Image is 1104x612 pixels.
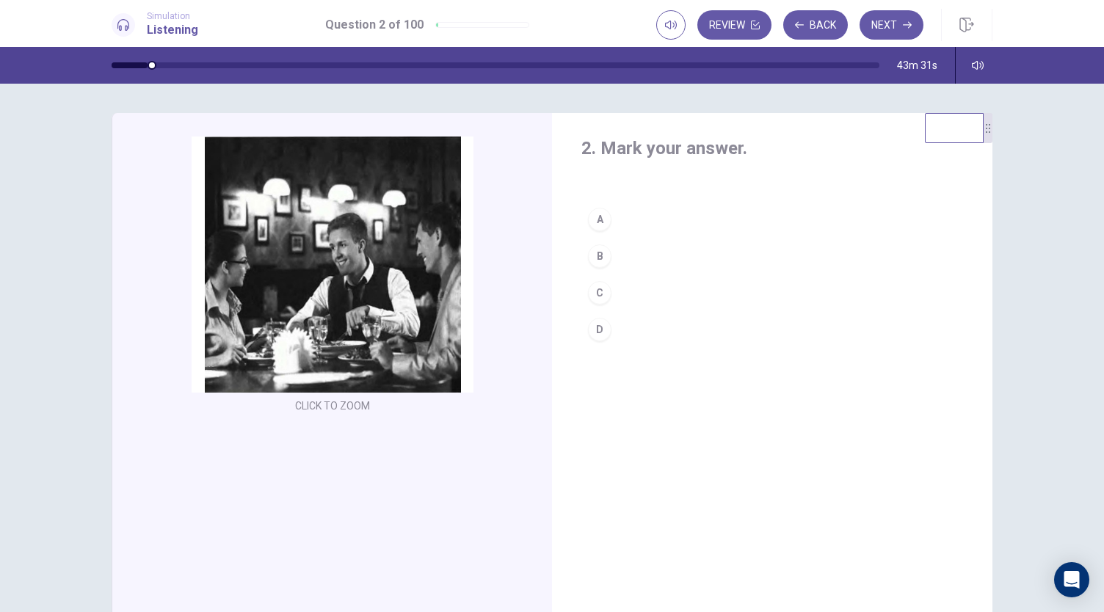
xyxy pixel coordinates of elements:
button: D [581,311,963,348]
button: Review [697,10,771,40]
button: C [581,274,963,311]
div: B [588,244,611,268]
button: A [581,201,963,238]
div: A [588,208,611,231]
span: Simulation [147,11,198,21]
div: Open Intercom Messenger [1054,562,1089,597]
div: D [588,318,611,341]
button: Next [860,10,923,40]
button: Back [783,10,848,40]
button: B [581,238,963,274]
h1: Listening [147,21,198,39]
span: 43m 31s [897,59,937,71]
h4: 2. Mark your answer. [581,136,963,160]
h1: Question 2 of 100 [325,16,424,34]
div: C [588,281,611,305]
